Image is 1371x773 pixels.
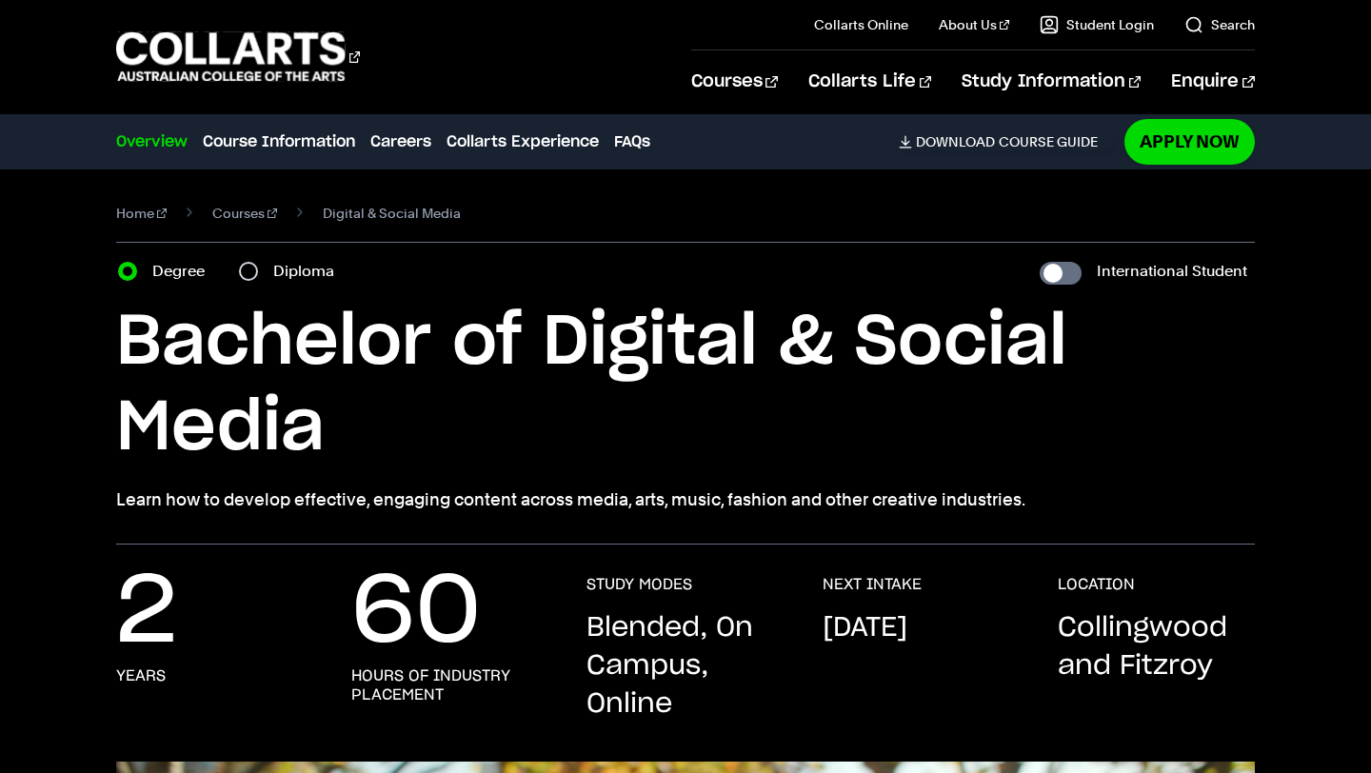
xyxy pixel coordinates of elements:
[1171,50,1254,113] a: Enquire
[116,300,1254,471] h1: Bachelor of Digital & Social Media
[116,666,166,685] h3: years
[447,130,599,153] a: Collarts Experience
[1058,575,1135,594] h3: LOCATION
[823,575,922,594] h3: NEXT INTAKE
[116,575,177,651] p: 2
[1040,15,1154,34] a: Student Login
[351,575,481,651] p: 60
[323,200,461,227] span: Digital & Social Media
[116,130,188,153] a: Overview
[614,130,650,153] a: FAQs
[370,130,431,153] a: Careers
[899,133,1113,150] a: DownloadCourse Guide
[691,50,778,113] a: Courses
[203,130,355,153] a: Course Information
[1184,15,1255,34] a: Search
[212,200,277,227] a: Courses
[351,666,548,704] h3: hours of industry placement
[116,200,167,227] a: Home
[116,486,1254,513] p: Learn how to develop effective, engaging content across media, arts, music, fashion and other cre...
[1097,258,1247,285] label: International Student
[1124,119,1255,164] a: Apply Now
[814,15,908,34] a: Collarts Online
[116,30,360,84] div: Go to homepage
[586,609,784,723] p: Blended, On Campus, Online
[939,15,1009,34] a: About Us
[823,609,907,647] p: [DATE]
[962,50,1141,113] a: Study Information
[916,133,995,150] span: Download
[586,575,692,594] h3: STUDY MODES
[152,258,216,285] label: Degree
[1058,609,1255,685] p: Collingwood and Fitzroy
[808,50,931,113] a: Collarts Life
[273,258,346,285] label: Diploma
